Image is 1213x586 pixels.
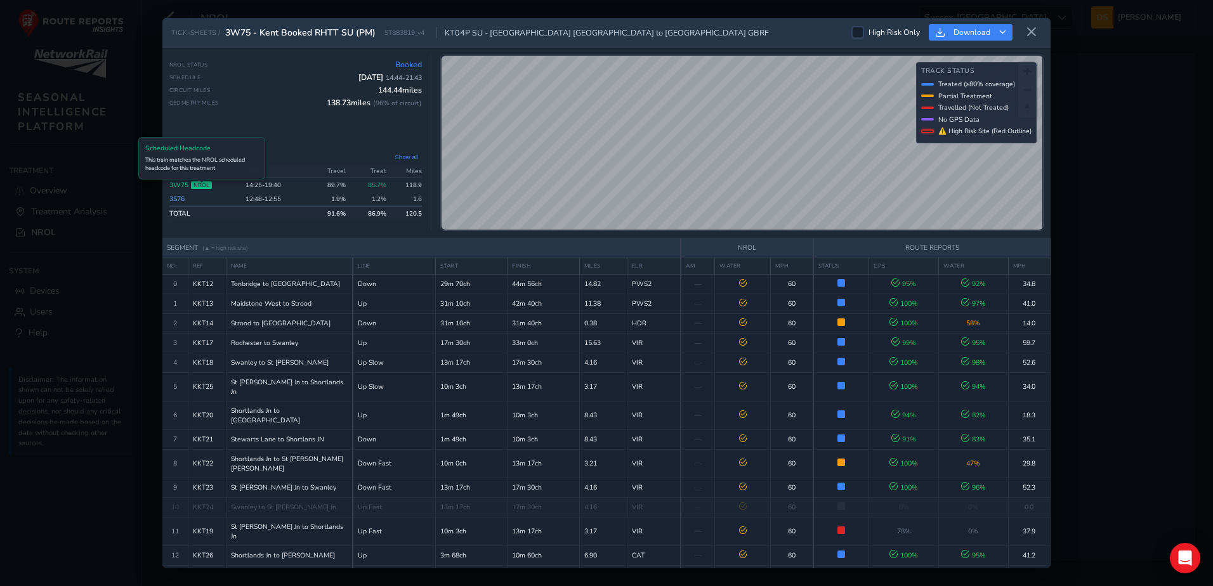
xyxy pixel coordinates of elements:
td: Down Fast [353,478,436,497]
td: Up Fast [353,497,436,517]
td: 18.3 [1008,401,1050,429]
td: KKT25 [188,372,226,401]
span: — [695,279,702,289]
th: LINE [353,257,436,274]
span: Treated (≥80% coverage) [938,79,1015,89]
td: 60 [771,449,813,478]
span: 100 % [889,318,918,328]
span: 100 % [889,459,918,468]
th: MPH [1008,257,1050,274]
span: 83 % [961,434,986,444]
td: 14.82 [579,274,627,294]
span: 82 % [961,410,986,420]
td: KKT13 [188,294,226,313]
span: — [695,459,702,468]
td: VIR [627,449,681,478]
span: [DATE] [358,72,422,82]
td: Up Slow [353,372,436,401]
span: (▲ = high risk site) [202,244,248,252]
td: 3.17 [579,372,627,401]
span: No GPS Data [938,115,980,124]
th: MPH [771,257,813,274]
span: Strood to [GEOGRAPHIC_DATA] [231,318,331,328]
td: 86.9 % [350,206,390,220]
td: 52.3 [1008,478,1050,497]
td: 0.0 [1008,497,1050,517]
span: 94 % [891,410,916,420]
td: 60 [771,372,813,401]
td: PWS2 [627,294,681,313]
th: ROUTE REPORTS [813,238,1050,257]
td: 3.21 [579,449,627,478]
td: 60 [771,333,813,353]
td: 33m 0ch [508,333,579,353]
th: Headcode [169,164,242,178]
span: St [PERSON_NAME] Jn to Shortlands Jn [231,377,348,396]
td: 60 [771,429,813,449]
td: 10m 0ch [436,449,508,478]
span: 8 [173,459,177,468]
td: 1m 49ch [436,429,508,449]
td: VIR [627,429,681,449]
span: 3 [173,338,177,348]
span: 92 % [961,279,986,289]
td: 60 [771,313,813,333]
td: Up [353,294,436,313]
span: NROL [191,181,212,189]
span: 98 % [961,358,986,367]
span: Shortlands Jn to St [PERSON_NAME] [PERSON_NAME] [231,454,348,473]
td: KKT20 [188,401,226,429]
span: — [695,299,702,308]
td: VIR [627,497,681,517]
span: 95 % [891,279,916,289]
span: 95 % [961,338,986,348]
td: 44m 56ch [508,274,579,294]
td: 35.1 [1008,429,1050,449]
th: START [436,257,508,274]
span: 100 % [889,382,918,391]
span: 78 % [897,526,911,536]
th: WATER [939,257,1009,274]
td: 17m 30ch [508,478,579,497]
th: Treat [350,164,390,178]
span: Rochester to Swanley [231,338,298,348]
td: 34.0 [1008,372,1050,401]
td: KKT12 [188,274,226,294]
th: Travel [309,164,350,178]
td: 10m 3ch [436,517,508,545]
td: KKT19 [188,517,226,545]
div: Open Intercom Messenger [1170,543,1200,573]
th: NO. [162,257,188,274]
span: — [695,338,702,348]
canvas: Map [442,56,1042,230]
span: 100 % [889,358,918,367]
th: ELR [627,257,681,274]
span: 7 [173,434,177,444]
td: 10m 3ch [436,372,508,401]
td: 89.7 % [309,178,350,192]
td: Up [353,401,436,429]
td: 12:48 - 12:55 [242,192,309,207]
td: 60 [771,478,813,497]
td: VIR [627,353,681,372]
span: — [695,434,702,444]
th: GPS [869,257,939,274]
th: FINISH [508,257,579,274]
span: 94 % [961,382,986,391]
td: 29m 70ch [436,274,508,294]
td: HDR [627,313,681,333]
span: 91 % [891,434,916,444]
span: Tonbridge to [GEOGRAPHIC_DATA] [231,279,340,289]
a: 3W75 [169,180,188,190]
span: 9 [173,483,177,492]
td: 4.16 [579,353,627,372]
span: Swanley to St [PERSON_NAME] Jn [231,502,336,512]
span: 0% [899,502,909,512]
th: STATUS [813,257,869,274]
td: 4.16 [579,478,627,497]
span: Stewarts Lane to Shortlans JN [231,434,324,444]
th: NAME [226,257,353,274]
td: 10m 3ch [508,401,579,429]
span: 99 % [891,338,916,348]
td: 14:25 - 19:40 [242,178,309,192]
